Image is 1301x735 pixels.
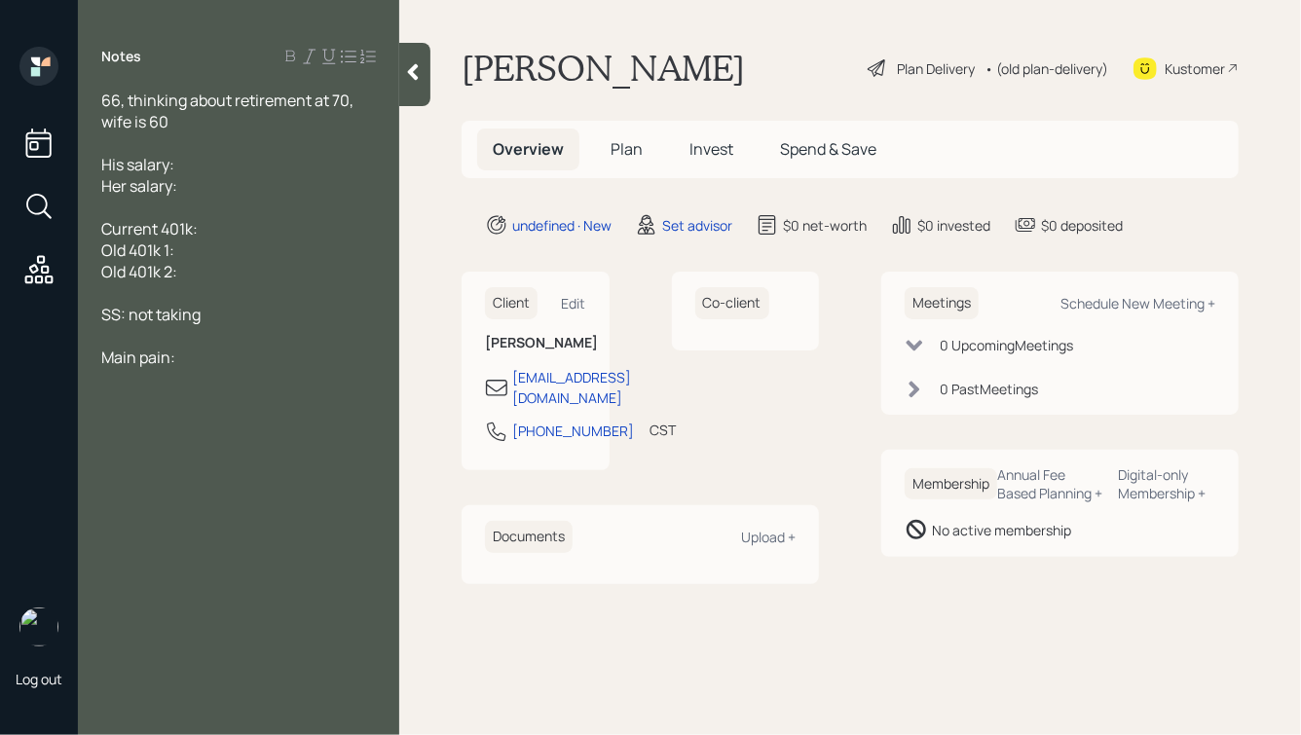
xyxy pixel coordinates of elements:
[101,239,174,261] span: Old 401k 1:
[101,347,175,368] span: Main pain:
[997,465,1103,502] div: Annual Fee Based Planning +
[940,335,1073,355] div: 0 Upcoming Meeting s
[932,520,1071,540] div: No active membership
[512,215,612,236] div: undefined · New
[101,154,174,175] span: His salary:
[897,58,975,79] div: Plan Delivery
[512,367,631,408] div: [EMAIL_ADDRESS][DOMAIN_NAME]
[1119,465,1215,502] div: Digital-only Membership +
[689,138,733,160] span: Invest
[562,294,586,312] div: Edit
[101,90,356,132] span: 66, thinking about retirement at 70, wife is 60
[650,420,676,440] div: CST
[101,304,201,325] span: SS: not taking
[940,379,1038,399] div: 0 Past Meeting s
[462,47,745,90] h1: [PERSON_NAME]
[485,287,538,319] h6: Client
[1165,58,1225,79] div: Kustomer
[611,138,643,160] span: Plan
[101,218,198,239] span: Current 401k:
[1041,215,1123,236] div: $0 deposited
[485,521,573,553] h6: Documents
[741,528,796,546] div: Upload +
[101,175,177,197] span: Her salary:
[16,670,62,688] div: Log out
[101,261,177,282] span: Old 401k 2:
[917,215,990,236] div: $0 invested
[780,138,876,160] span: Spend & Save
[662,215,732,236] div: Set advisor
[485,335,586,351] h6: [PERSON_NAME]
[783,215,867,236] div: $0 net-worth
[695,287,769,319] h6: Co-client
[19,607,58,646] img: hunter_neumayer.jpg
[493,138,564,160] span: Overview
[1060,294,1215,312] div: Schedule New Meeting +
[101,47,141,66] label: Notes
[512,421,634,441] div: [PHONE_NUMBER]
[905,287,979,319] h6: Meetings
[905,468,997,500] h6: Membership
[985,58,1108,79] div: • (old plan-delivery)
